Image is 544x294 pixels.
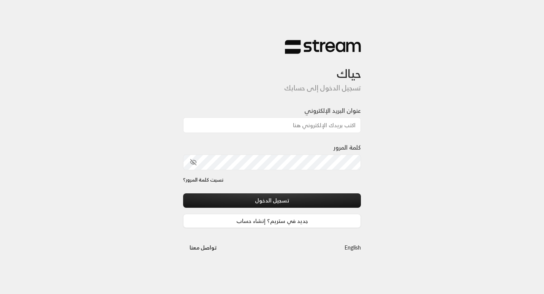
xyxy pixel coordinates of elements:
[304,106,361,115] label: عنوان البريد الإلكتروني
[183,214,361,228] a: جديد في ستريم؟ إنشاء حساب
[183,193,361,207] button: تسجيل الدخول
[345,240,361,254] a: English
[334,143,361,152] label: كلمة المرور
[183,84,361,92] h5: تسجيل الدخول إلى حسابك
[285,40,361,54] img: Stream Logo
[183,117,361,133] input: اكتب بريدك الإلكتروني هنا
[183,54,361,81] h3: حياك
[183,243,223,252] a: تواصل معنا
[183,240,223,254] button: تواصل معنا
[183,176,223,184] a: نسيت كلمة المرور؟
[187,156,200,169] button: toggle password visibility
